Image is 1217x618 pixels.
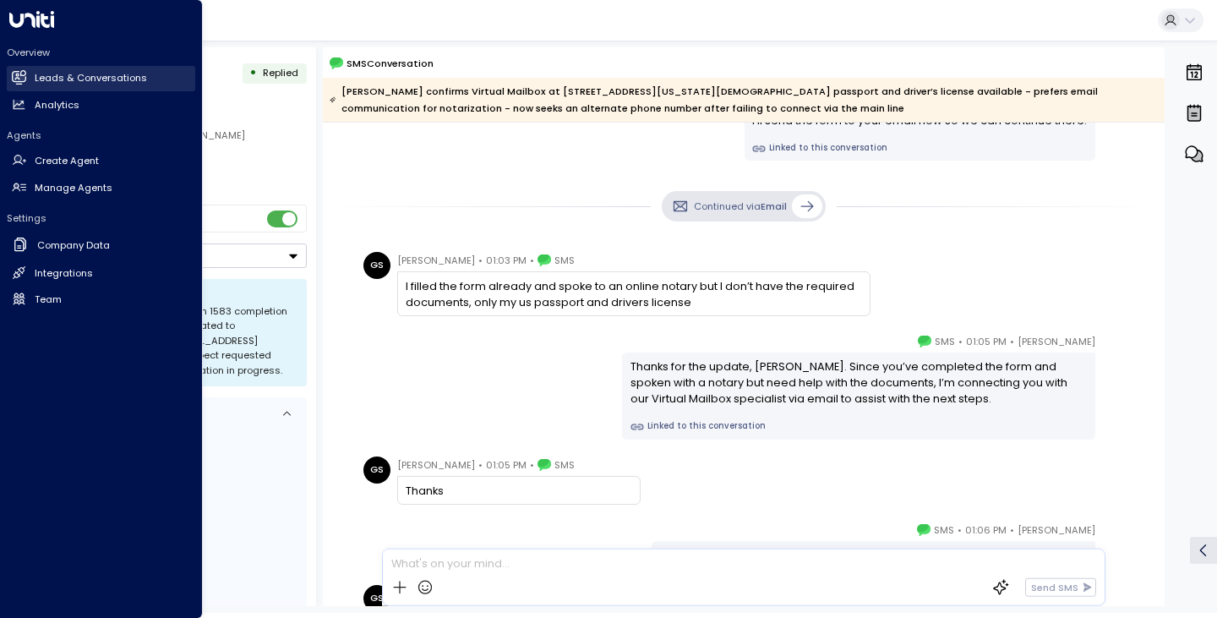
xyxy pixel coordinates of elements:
div: GS [363,457,390,484]
div: [PERSON_NAME] confirms Virtual Mailbox at [STREET_ADDRESS][US_STATE][DEMOGRAPHIC_DATA] passport a... [330,83,1156,117]
h2: Manage Agents [35,181,112,195]
a: Linked to this conversation [752,142,1087,156]
span: • [958,522,962,539]
a: Team [7,287,195,312]
span: Email [761,200,787,213]
span: • [958,333,963,350]
h2: Settings [7,211,195,225]
h2: Team [35,293,62,307]
div: Thanks [406,483,631,499]
h2: Company Data [37,238,110,253]
a: Analytics [7,92,195,118]
h2: Analytics [35,98,79,112]
span: 01:05 PM [966,333,1007,350]
a: Linked to this conversation [630,420,1088,434]
div: GS [363,585,390,612]
span: SMS [554,457,575,473]
p: Continued via [694,200,787,214]
a: Leads & Conversations [7,66,195,91]
span: • [1010,522,1014,539]
div: I filled the form already and spoke to an online notary but I don’t have the required documents, ... [406,278,861,310]
span: [PERSON_NAME] [1018,522,1095,539]
span: • [530,252,534,269]
a: Create Agent [7,149,195,174]
div: I’ve passed your info to our specialist who’ll reach out soon to help you further. [659,547,1087,563]
span: SMS [935,333,955,350]
span: [PERSON_NAME] [1018,333,1095,350]
div: Thanks for the update, [PERSON_NAME]. Since you’ve completed the form and spoken with a notary bu... [630,358,1088,407]
a: Integrations [7,260,195,286]
h2: Leads & Conversations [35,71,147,85]
a: Manage Agents [7,175,195,200]
h2: Overview [7,46,195,59]
img: 5_headshot.jpg [1102,333,1129,360]
span: • [530,457,534,473]
div: GS [363,252,390,279]
h2: Integrations [35,266,93,281]
h2: Create Agent [35,154,99,168]
span: SMS [934,522,954,539]
span: Replied [263,66,298,79]
span: 01:05 PM [486,457,527,473]
span: [PERSON_NAME] [397,457,475,473]
span: 01:03 PM [486,252,527,269]
span: • [1010,333,1014,350]
span: SMS Conversation [347,56,434,71]
h2: Agents [7,129,195,142]
div: • [249,61,257,85]
img: 5_headshot.jpg [1102,522,1129,549]
span: • [478,252,483,269]
span: • [478,457,483,473]
span: SMS [554,252,575,269]
span: 01:06 PM [965,522,1007,539]
a: Company Data [7,232,195,260]
span: [PERSON_NAME] [397,252,475,269]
